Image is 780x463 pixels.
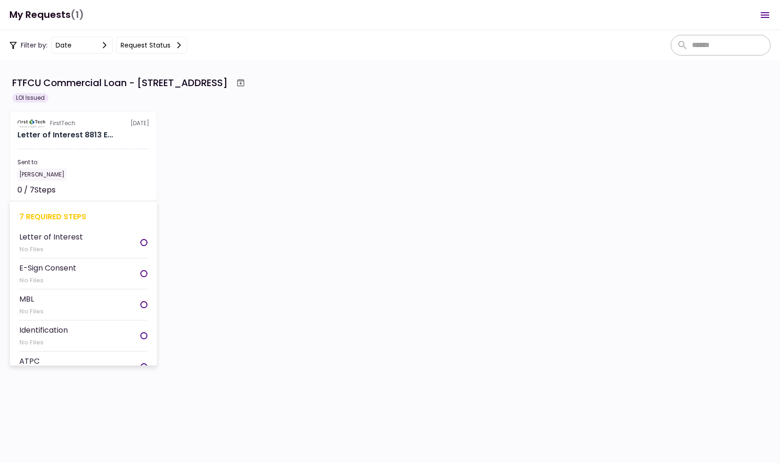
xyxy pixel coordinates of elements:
img: Partner logo [17,119,46,128]
div: Letter of Interest [19,231,83,243]
div: 7 required steps [19,211,147,223]
div: Identification [19,324,68,336]
div: FirstTech [50,119,75,128]
div: Filter by: [9,37,187,54]
div: Letter of Interest 8813 Edgewater Dr SW Lakewood WA [17,129,113,141]
div: MBL [19,293,43,305]
div: date [56,40,72,50]
div: No Files [19,276,76,285]
div: FTFCU Commercial Loan - [STREET_ADDRESS] [12,76,227,90]
button: date [51,37,113,54]
div: Not started [107,184,149,196]
div: No Files [19,307,43,316]
div: 0 / 7 Steps [17,184,56,196]
div: No Files [19,338,68,347]
span: (1) [71,5,84,24]
div: Sent to: [17,158,149,167]
button: Open menu [754,4,776,26]
div: [DATE] [17,119,149,128]
div: [PERSON_NAME] [17,168,66,181]
div: LOI Issued [12,93,49,103]
h1: My Requests [9,5,84,24]
div: No Files [19,245,83,254]
div: E-Sign Consent [19,262,76,274]
button: Request status [116,37,187,54]
button: Archive workflow [232,74,249,91]
div: ATPC [19,355,43,367]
